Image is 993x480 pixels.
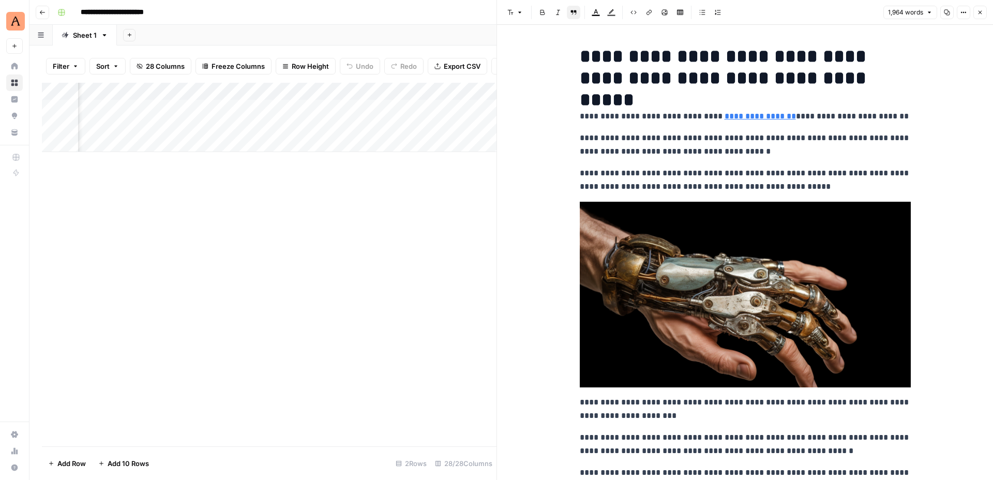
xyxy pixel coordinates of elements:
[92,455,155,472] button: Add 10 Rows
[428,58,487,74] button: Export CSV
[340,58,380,74] button: Undo
[6,426,23,443] a: Settings
[431,455,496,472] div: 28/28 Columns
[212,61,265,71] span: Freeze Columns
[53,25,117,46] a: Sheet 1
[6,74,23,91] a: Browse
[73,30,97,40] div: Sheet 1
[96,61,110,71] span: Sort
[444,61,480,71] span: Export CSV
[195,58,272,74] button: Freeze Columns
[6,91,23,108] a: Insights
[400,61,417,71] span: Redo
[6,108,23,124] a: Opportunities
[883,6,937,19] button: 1,964 words
[276,58,336,74] button: Row Height
[57,458,86,469] span: Add Row
[53,61,69,71] span: Filter
[42,455,92,472] button: Add Row
[888,8,923,17] span: 1,964 words
[6,12,25,31] img: Animalz Logo
[392,455,431,472] div: 2 Rows
[130,58,191,74] button: 28 Columns
[6,58,23,74] a: Home
[356,61,373,71] span: Undo
[46,58,85,74] button: Filter
[89,58,126,74] button: Sort
[6,8,23,34] button: Workspace: Animalz
[6,443,23,459] a: Usage
[6,124,23,141] a: Your Data
[108,458,149,469] span: Add 10 Rows
[384,58,424,74] button: Redo
[146,61,185,71] span: 28 Columns
[6,459,23,476] button: Help + Support
[292,61,329,71] span: Row Height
